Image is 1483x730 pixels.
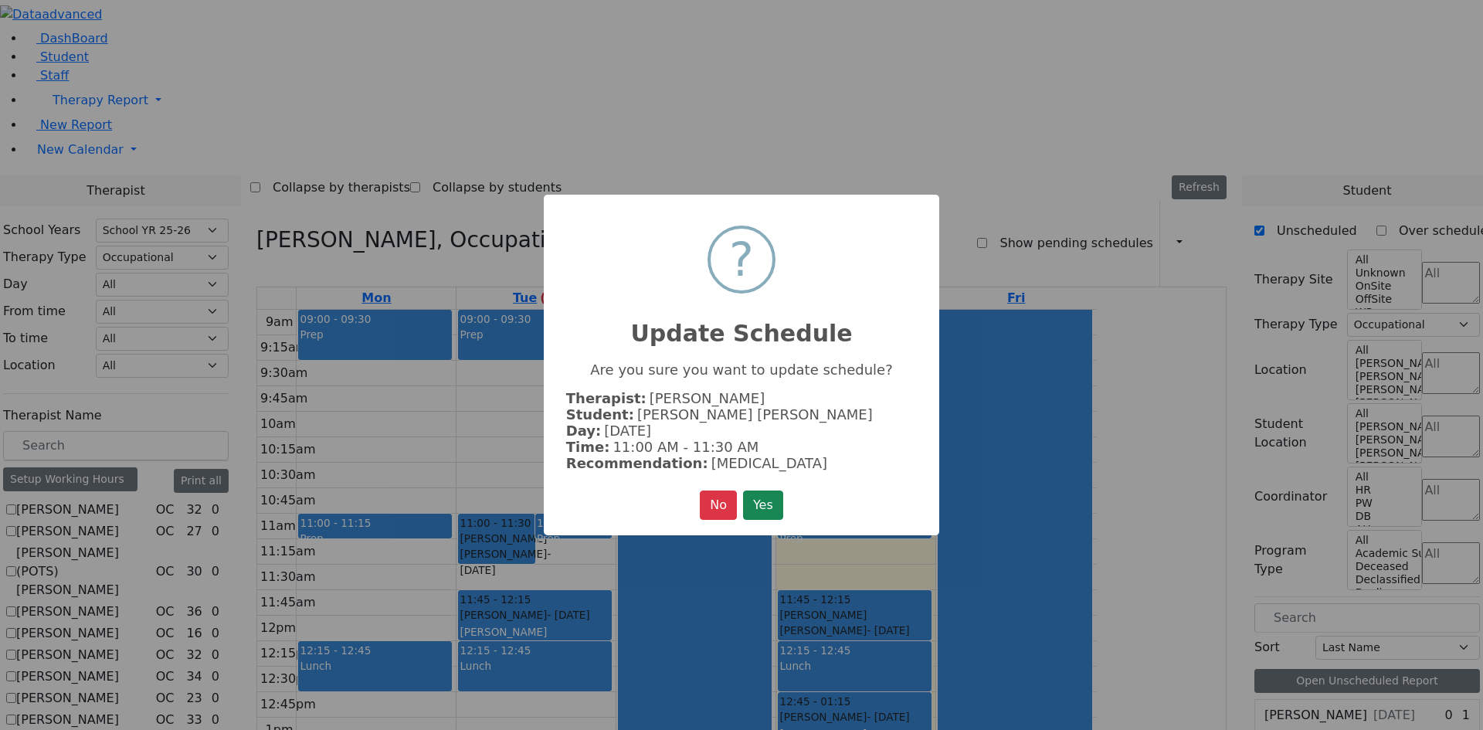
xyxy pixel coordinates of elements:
span: 11:00 AM - 11:30 AM [613,439,758,455]
h2: Update Schedule [544,301,939,348]
span: [DATE] [604,423,651,439]
strong: Student: [566,406,634,423]
span: [MEDICAL_DATA] [711,455,827,471]
span: [PERSON_NAME] [650,390,765,406]
strong: Recommendation: [566,455,708,471]
strong: Therapist: [566,390,646,406]
p: Are you sure you want to update schedule? [566,362,917,378]
span: [PERSON_NAME] [PERSON_NAME] [637,406,873,423]
button: Yes [743,491,783,520]
div: ? [729,229,754,290]
strong: Time: [566,439,610,455]
button: No [700,491,737,520]
strong: Day: [566,423,601,439]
